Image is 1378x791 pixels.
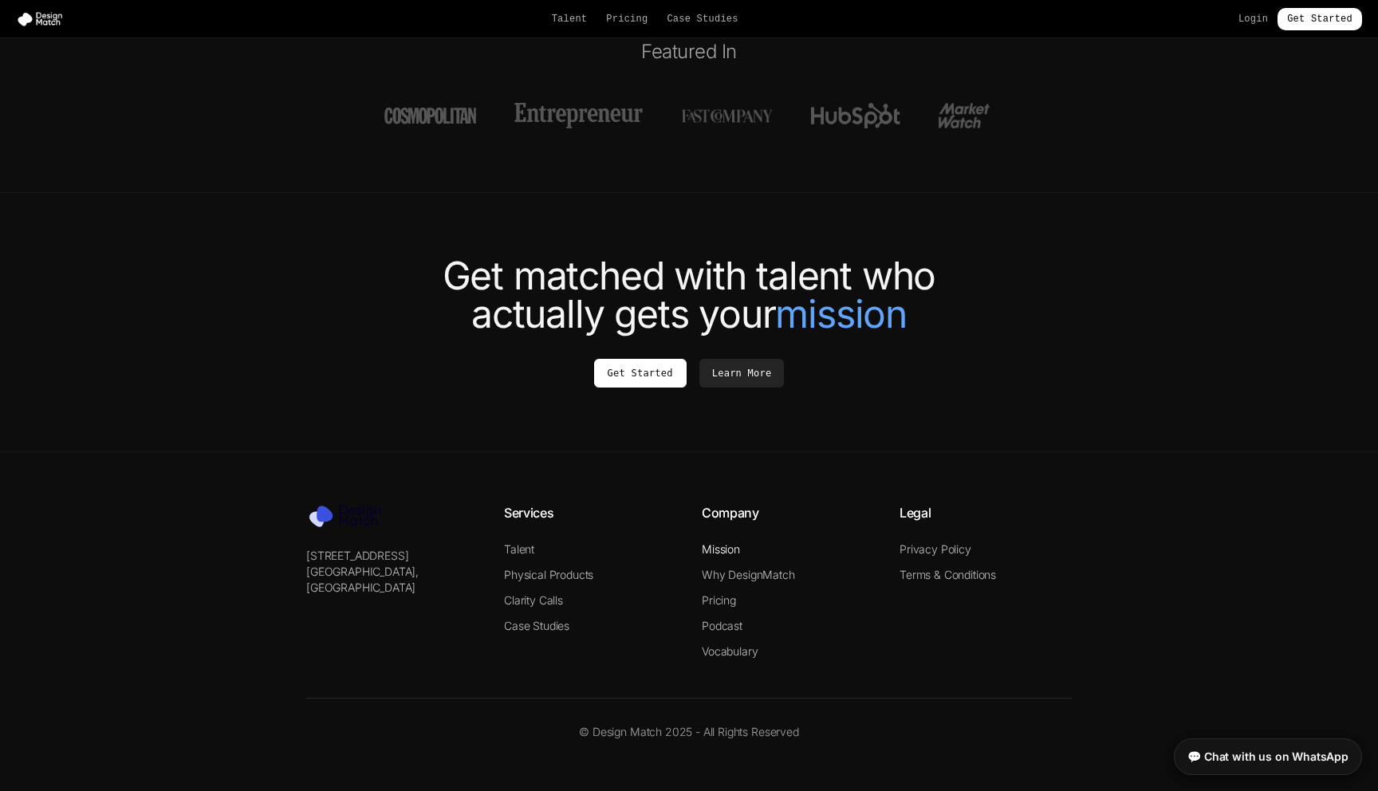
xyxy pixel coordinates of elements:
[242,39,1136,65] h2: Featured In
[306,724,1072,740] p: © Design Match 2025 - All Rights Reserved
[504,503,676,522] h4: Services
[699,359,785,388] a: Learn More
[384,103,476,128] img: Featured Logo 1
[504,542,534,556] a: Talent
[552,13,588,26] a: Talent
[811,103,900,128] img: Featured Logo 4
[306,564,478,596] p: [GEOGRAPHIC_DATA], [GEOGRAPHIC_DATA]
[504,619,569,632] a: Case Studies
[900,568,996,581] a: Terms & Conditions
[1278,8,1362,30] a: Get Started
[306,503,394,529] img: Design Match
[1174,738,1362,775] a: 💬 Chat with us on WhatsApp
[702,542,740,556] a: Mission
[702,503,874,522] h4: Company
[594,359,687,388] a: Get Started
[242,257,1136,333] h2: Get matched with talent who actually gets your
[775,295,907,333] span: mission
[939,103,994,128] img: Featured Logo 5
[900,503,1072,522] h4: Legal
[702,568,795,581] a: Why DesignMatch
[514,103,643,128] img: Featured Logo 2
[504,593,563,607] a: Clarity Calls
[681,103,774,128] img: Featured Logo 3
[702,619,742,632] a: Podcast
[667,13,738,26] a: Case Studies
[504,568,593,581] a: Physical Products
[900,542,971,556] a: Privacy Policy
[306,548,478,564] p: [STREET_ADDRESS]
[16,11,70,27] img: Design Match
[606,13,648,26] a: Pricing
[702,644,758,658] a: Vocabulary
[702,593,736,607] a: Pricing
[1238,13,1268,26] a: Login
